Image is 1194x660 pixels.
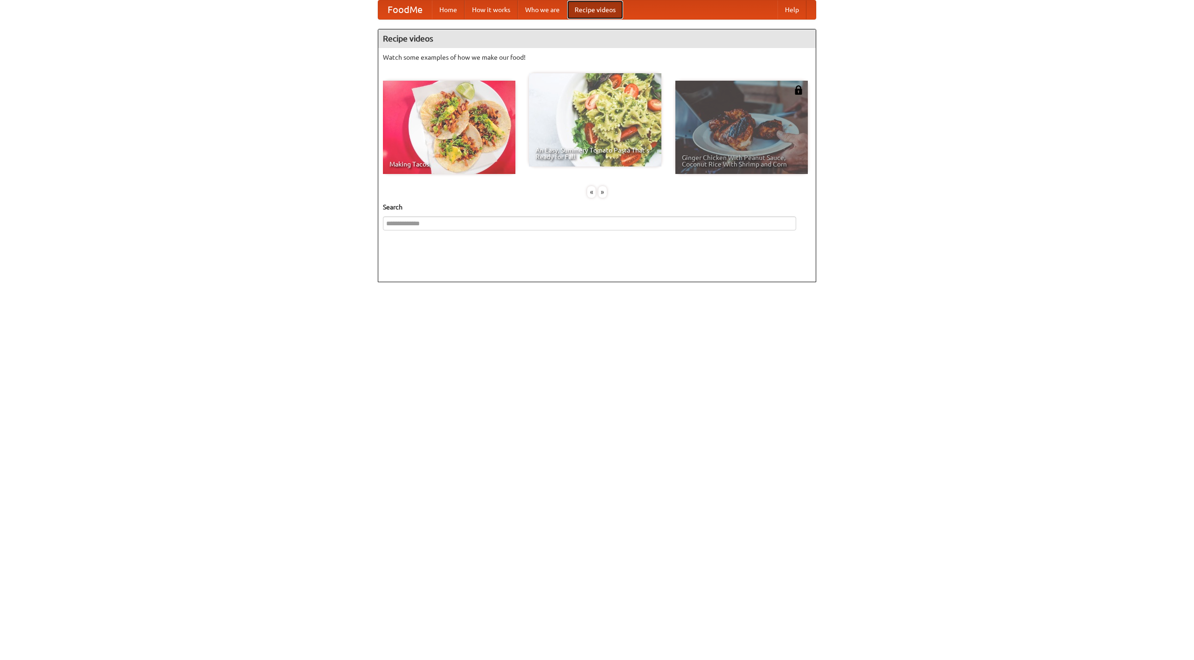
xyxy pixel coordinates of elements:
img: 483408.png [794,85,803,95]
a: Making Tacos [383,81,515,174]
a: Who we are [518,0,567,19]
a: Home [432,0,465,19]
div: « [587,186,596,198]
div: » [598,186,607,198]
a: Help [777,0,806,19]
span: Making Tacos [389,161,509,167]
a: Recipe videos [567,0,623,19]
a: An Easy, Summery Tomato Pasta That's Ready for Fall [529,73,661,167]
h4: Recipe videos [378,29,816,48]
a: FoodMe [378,0,432,19]
a: How it works [465,0,518,19]
span: An Easy, Summery Tomato Pasta That's Ready for Fall [535,147,655,160]
h5: Search [383,202,811,212]
p: Watch some examples of how we make our food! [383,53,811,62]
